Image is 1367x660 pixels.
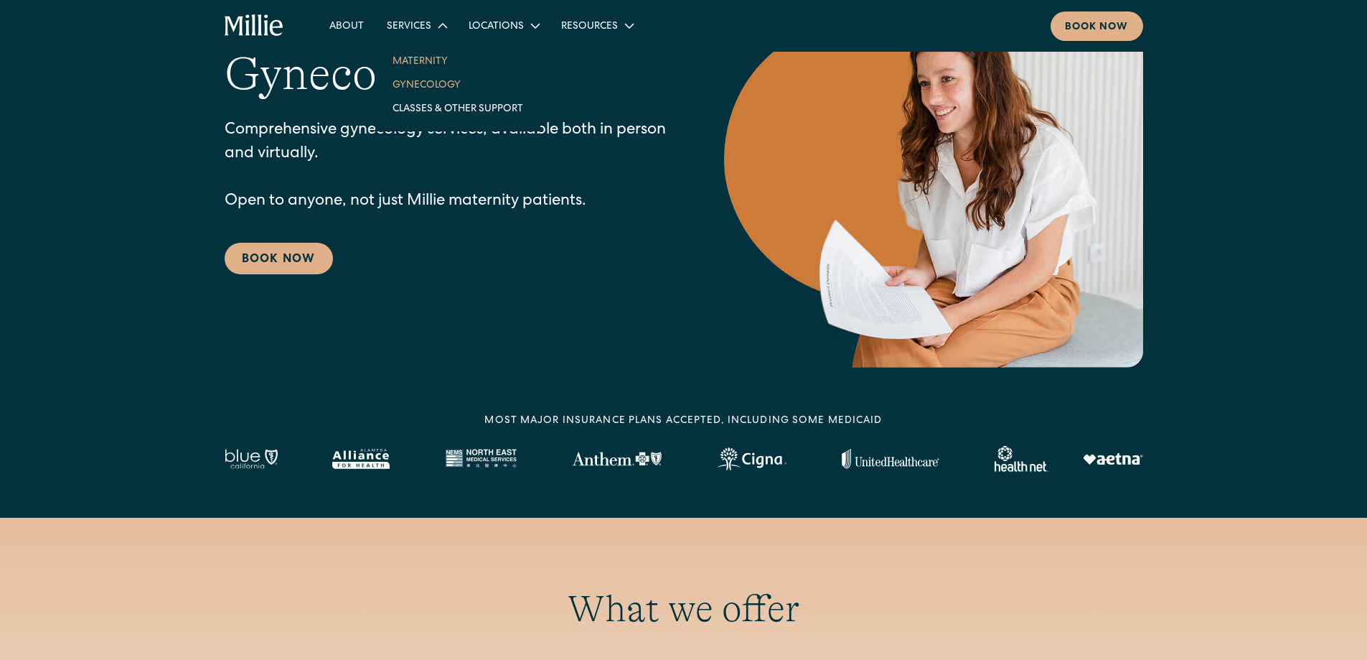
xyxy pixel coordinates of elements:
[717,447,786,470] img: Cigna logo
[225,587,1143,631] h2: What we offer
[225,449,278,469] img: Blue California logo
[332,449,389,469] img: Alameda Alliance logo
[225,119,667,214] p: Comprehensive gynecology services, available both in person and virtually. Open to anyone, not ju...
[445,449,517,469] img: North East Medical Services logo
[842,449,939,469] img: United Healthcare logo
[225,14,284,37] a: home
[381,96,535,120] a: Classes & Other Support
[995,446,1048,472] img: Healthnet logo
[1065,20,1129,35] div: Book now
[381,73,535,96] a: Gynecology
[469,19,524,34] div: Locations
[375,14,457,37] div: Services
[387,19,431,34] div: Services
[381,49,535,73] a: Maternity
[375,37,540,131] nav: Services
[225,243,333,274] a: Book Now
[1051,11,1143,41] a: Book now
[1083,453,1143,465] img: Aetna logo
[225,47,463,102] h1: Gynecology
[457,14,550,37] div: Locations
[318,14,375,37] a: About
[484,414,882,429] div: MOST MAJOR INSURANCE PLANS ACCEPTED, INCLUDING some MEDICAID
[561,19,618,34] div: Resources
[550,14,644,37] div: Resources
[572,452,662,466] img: Anthem Logo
